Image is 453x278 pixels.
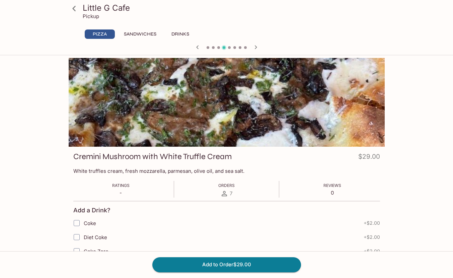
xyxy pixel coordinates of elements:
[73,207,110,214] h4: Add a Drink?
[358,151,380,164] h4: $29.00
[364,220,380,226] span: + $2.00
[364,249,380,254] span: + $2.00
[218,183,235,188] span: Orders
[364,234,380,240] span: + $2.00
[84,248,108,255] span: Coke Zero
[83,3,382,13] h3: Little G Cafe
[323,190,341,196] p: 0
[323,183,341,188] span: Reviews
[73,168,380,174] p: White truffles cream, fresh mozzarella, parmesan, olive oil, and sea salt.
[73,151,232,162] h3: Cremini Mushroom with White Truffle Cream
[69,58,385,147] div: Cremini Mushroom with White Truffle Cream
[152,257,301,272] button: Add to Order$29.00
[120,29,160,39] button: Sandwiches
[165,29,196,39] button: Drinks
[112,190,130,196] p: -
[84,234,107,240] span: Diet Coke
[83,13,99,19] p: Pickup
[85,29,115,39] button: Pizza
[84,220,96,226] span: Coke
[112,183,130,188] span: Ratings
[230,190,232,197] span: 7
